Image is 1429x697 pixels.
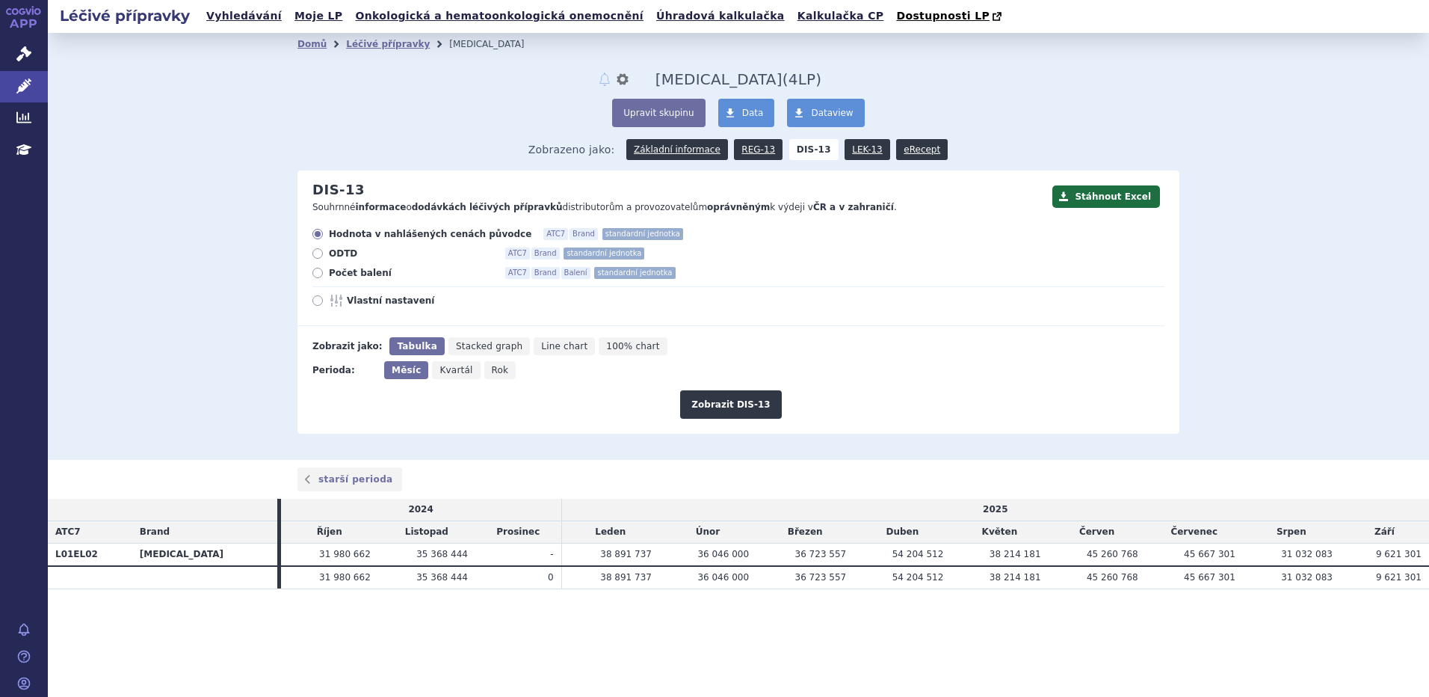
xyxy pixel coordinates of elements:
td: 2025 [561,499,1429,521]
span: 9 621 301 [1376,549,1422,559]
span: 36 046 000 [697,572,749,583]
button: nastavení [615,70,630,88]
span: Brand [570,228,598,240]
span: 45 667 301 [1184,572,1235,583]
td: Srpen [1243,521,1340,544]
a: Základní informace [626,139,728,160]
a: Dataview [787,99,864,127]
span: 38 214 181 [990,572,1041,583]
span: 35 368 444 [416,549,468,559]
a: eRecept [896,139,948,160]
span: 45 260 768 [1087,572,1138,583]
button: Stáhnout Excel [1052,185,1160,208]
td: Duben [854,521,951,544]
span: ( LP) [783,70,822,88]
span: ATC7 [55,526,81,537]
span: 38 891 737 [600,549,652,559]
span: 31 032 083 [1281,572,1333,583]
span: Počet balení [329,267,493,279]
p: Souhrnné o distributorům a provozovatelům k výdeji v . [312,201,1045,214]
span: Zobrazeno jako: [528,139,615,160]
strong: oprávněným [707,202,770,212]
span: ATC7 [505,267,530,279]
span: ODTD [329,248,493,260]
span: 54 204 512 [892,572,944,583]
span: standardní jednotka [594,267,675,279]
span: ATC7 [505,248,530,260]
div: Perioda: [312,361,377,379]
a: Moje LP [290,6,347,26]
a: REG-13 [734,139,783,160]
span: Brand [140,526,170,537]
a: Domů [297,39,327,49]
td: Březen [756,521,854,544]
span: Balení [561,267,590,279]
span: 38 891 737 [600,572,652,583]
td: Květen [951,521,1048,544]
li: Calquence [449,33,543,55]
a: Onkologická a hematoonkologická onemocnění [351,6,648,26]
span: Hodnota v nahlášených cenách původce [329,228,531,240]
h2: Léčivé přípravky [48,5,202,26]
span: - [550,549,553,559]
a: Úhradová kalkulačka [652,6,789,26]
span: 36 723 557 [795,549,847,559]
td: Prosinec [475,521,561,544]
td: Červenec [1146,521,1243,544]
span: 45 260 768 [1087,549,1138,559]
th: [MEDICAL_DATA] [132,543,277,565]
td: 2024 [281,499,561,521]
a: Dostupnosti LP [892,6,1009,27]
span: Stacked graph [456,341,522,351]
span: 100% chart [606,341,659,351]
td: Říjen [281,521,378,544]
a: Léčivé přípravky [346,39,430,49]
span: 9 621 301 [1376,572,1422,583]
span: Tabulka [397,341,436,351]
span: 38 214 181 [990,549,1041,559]
a: starší perioda [297,467,402,491]
td: Červen [1049,521,1146,544]
span: Dostupnosti LP [896,10,990,22]
span: Calquence [655,70,783,88]
span: 0 [548,572,554,583]
a: Data [718,99,775,127]
span: 36 723 557 [795,572,847,583]
a: Vyhledávání [202,6,286,26]
button: notifikace [597,70,612,88]
span: 54 204 512 [892,549,944,559]
th: L01EL02 [48,543,132,565]
td: Únor [659,521,756,544]
strong: dodávkách léčivých přípravků [412,202,563,212]
strong: informace [356,202,407,212]
div: Zobrazit jako: [312,337,382,355]
span: Měsíc [392,365,421,375]
button: Zobrazit DIS-13 [680,390,781,419]
span: Brand [531,248,560,260]
span: 31 032 083 [1281,549,1333,559]
span: 45 667 301 [1184,549,1235,559]
span: 31 980 662 [319,549,371,559]
span: Rok [492,365,509,375]
span: ATC7 [543,228,568,240]
h2: DIS-13 [312,182,365,198]
a: Kalkulačka CP [793,6,889,26]
span: standardní jednotka [564,248,644,260]
span: 31 980 662 [319,572,371,583]
span: Dataview [811,108,853,118]
strong: DIS-13 [789,139,839,160]
a: LEK-13 [845,139,889,160]
td: Leden [561,521,659,544]
span: Brand [531,267,560,279]
td: Září [1340,521,1429,544]
span: Line chart [541,341,587,351]
span: Data [742,108,764,118]
span: Vlastní nastavení [347,295,511,307]
button: Upravit skupinu [612,99,705,127]
span: standardní jednotka [602,228,683,240]
strong: ČR a v zahraničí [813,202,894,212]
td: Listopad [378,521,475,544]
span: 35 368 444 [416,572,468,583]
span: 36 046 000 [697,549,749,559]
span: 4 [788,70,798,88]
